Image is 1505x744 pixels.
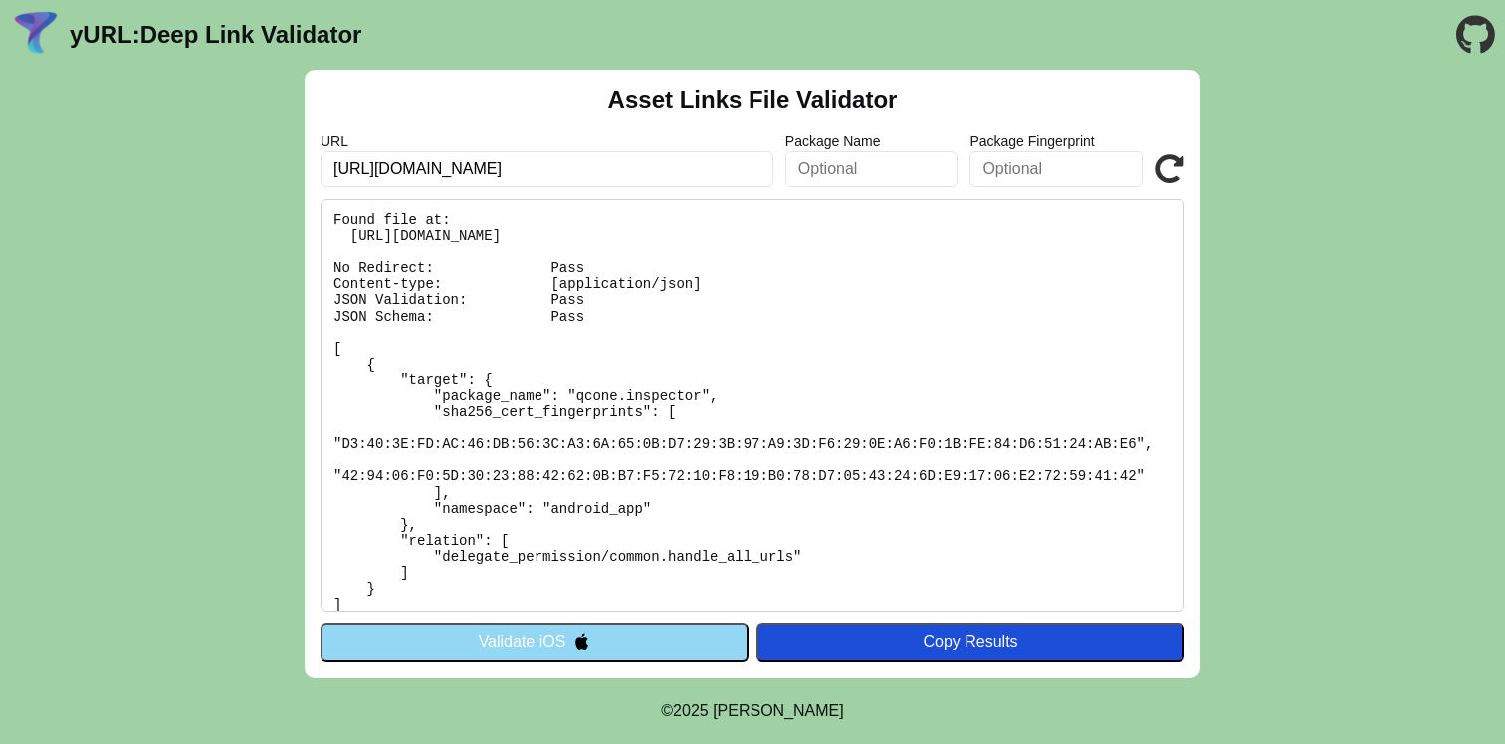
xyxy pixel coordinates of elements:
label: Package Name [785,133,959,149]
input: Optional [785,151,959,187]
a: yURL:Deep Link Validator [70,21,361,49]
footer: © [661,678,843,744]
pre: Found file at: [URL][DOMAIN_NAME] No Redirect: Pass Content-type: [application/json] JSON Validat... [321,199,1184,612]
img: yURL Logo [10,9,62,61]
h2: Asset Links File Validator [608,86,898,114]
img: appleIcon.svg [573,633,590,650]
span: 2025 [673,702,709,719]
div: Copy Results [766,633,1175,651]
input: Optional [969,151,1143,187]
label: Package Fingerprint [969,133,1143,149]
button: Validate iOS [321,623,749,661]
button: Copy Results [756,623,1184,661]
input: Required [321,151,773,187]
label: URL [321,133,773,149]
a: Michael Ibragimchayev's Personal Site [713,702,844,719]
